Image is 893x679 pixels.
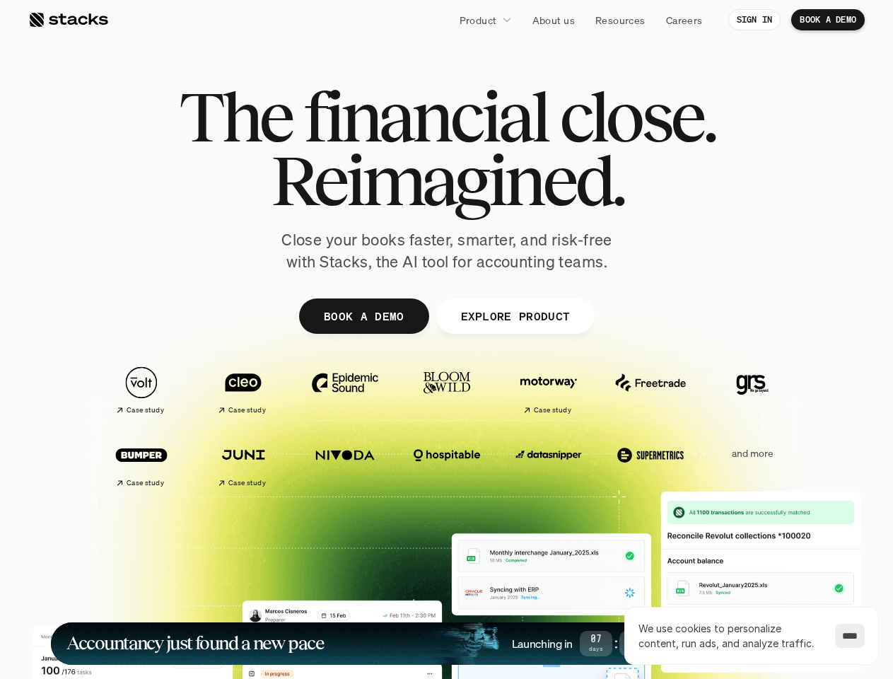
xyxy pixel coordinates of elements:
[800,15,856,25] p: BOOK A DEMO
[127,406,164,414] h2: Case study
[638,621,821,651] p: We use cookies to personalize content, run ads, and analyze traffic.
[532,13,575,28] p: About us
[728,9,781,30] a: SIGN IN
[167,327,229,337] a: Privacy Policy
[587,7,654,33] a: Resources
[791,9,865,30] a: BOOK A DEMO
[199,431,287,493] a: Case study
[199,359,287,421] a: Case study
[298,298,428,334] a: BOOK A DEMO
[179,85,291,149] span: The
[559,85,715,149] span: close.
[658,7,711,33] a: Careers
[524,7,583,33] a: About us
[270,149,623,212] span: Reimagined.
[127,479,164,487] h2: Case study
[580,636,612,644] span: 07
[512,636,573,651] h4: Launching in
[612,635,619,651] strong: :
[619,646,652,651] span: Hours
[228,406,266,414] h2: Case study
[323,306,404,326] p: BOOK A DEMO
[460,13,497,28] p: Product
[619,636,652,644] span: 20
[666,13,703,28] p: Careers
[51,622,843,665] a: Accountancy just found a new paceLaunching in07Days:20Hours:22Minutes:37SecondsLEARN MORE
[98,431,185,493] a: Case study
[595,13,646,28] p: Resources
[228,479,266,487] h2: Case study
[505,359,593,421] a: Case study
[460,306,570,326] p: EXPLORE PRODUCT
[708,448,796,460] p: and more
[534,406,571,414] h2: Case study
[270,229,624,273] p: Close your books faster, smarter, and risk-free with Stacks, the AI tool for accounting teams.
[303,85,547,149] span: financial
[98,359,185,421] a: Case study
[66,635,325,651] h1: Accountancy just found a new pace
[580,646,612,651] span: Days
[436,298,595,334] a: EXPLORE PRODUCT
[737,15,773,25] p: SIGN IN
